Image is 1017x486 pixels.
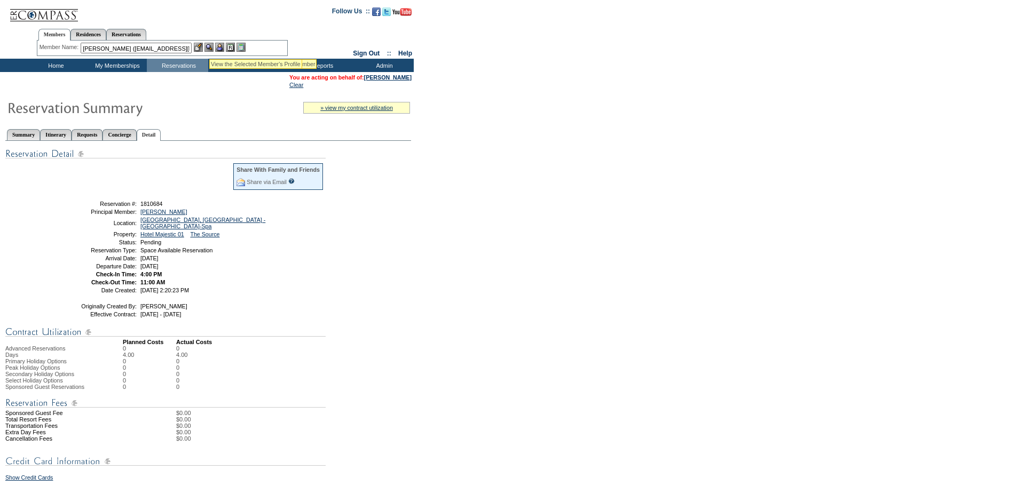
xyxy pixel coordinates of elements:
span: [DATE] 2:20:23 PM [140,287,189,293]
td: Effective Contract: [60,311,137,317]
a: Share via Email [247,179,287,185]
td: Admin [352,59,414,72]
a: Itinerary [40,129,72,140]
img: Reservaton Summary [7,97,220,118]
span: Pending [140,239,161,245]
td: Status: [60,239,137,245]
td: 0 [123,377,176,384]
span: 11:00 AM [140,279,165,285]
a: Summary [7,129,40,140]
a: [PERSON_NAME] [364,74,412,81]
img: Reservation Detail [5,147,326,161]
td: 0 [176,371,187,377]
a: Detail [137,129,161,141]
span: Peak Holiday Options [5,364,60,371]
td: Reports [291,59,352,72]
td: 0 [123,358,176,364]
span: [DATE] [140,263,159,269]
td: 0 [176,377,187,384]
td: My Memberships [85,59,147,72]
span: Select Holiday Options [5,377,63,384]
div: Share With Family and Friends [236,166,320,173]
div: Member Name: [40,43,81,52]
div: View the Selected Member's Profile [211,61,301,67]
a: Concierge [103,129,136,140]
td: $0.00 [176,410,411,416]
span: [DATE] [140,255,159,261]
td: Principal Member: [60,209,137,215]
span: Secondary Holiday Options [5,371,74,377]
td: 0 [123,371,176,377]
td: Extra Day Fees [5,429,123,435]
a: » view my contract utilization [320,105,393,111]
td: 0 [176,364,187,371]
span: :: [387,50,391,57]
strong: Check-Out Time: [91,279,137,285]
img: Become our fan on Facebook [372,7,381,16]
img: Impersonate [215,43,224,52]
td: $0.00 [176,435,411,442]
td: Transportation Fees [5,423,123,429]
a: The Source [190,231,219,237]
td: 0 [123,384,176,390]
a: Help [398,50,412,57]
a: Requests [72,129,103,140]
span: Advanced Reservations [5,345,66,352]
a: Show Credit Cards [5,474,53,481]
span: Space Available Reservation [140,247,212,253]
img: View [204,43,214,52]
a: Clear [289,82,303,88]
a: [PERSON_NAME] [140,209,187,215]
input: What is this? [288,178,295,184]
td: 4.00 [176,352,187,358]
td: 4.00 [123,352,176,358]
td: Home [24,59,85,72]
img: b_calculator.gif [236,43,246,52]
td: 0 [123,364,176,371]
span: 4:00 PM [140,271,162,277]
span: [PERSON_NAME] [140,303,187,309]
td: Actual Costs [176,339,411,345]
td: $0.00 [176,416,411,423]
td: $0.00 [176,429,411,435]
td: Reservation #: [60,201,137,207]
img: Reservation Fees [5,396,326,410]
td: Departure Date: [60,263,137,269]
img: Contract Utilization [5,325,326,339]
img: Reservations [226,43,235,52]
img: Subscribe to our YouTube Channel [392,8,412,16]
td: Sponsored Guest Fee [5,410,123,416]
a: Sign Out [353,50,380,57]
td: Planned Costs [123,339,176,345]
a: Follow us on Twitter [382,11,391,17]
td: Cancellation Fees [5,435,123,442]
td: Total Resort Fees [5,416,123,423]
a: Reservations [106,29,146,40]
img: b_edit.gif [194,43,203,52]
td: 0 [176,358,187,364]
td: Location: [60,217,137,229]
a: Residences [70,29,106,40]
span: Sponsored Guest Reservations [5,384,84,390]
td: Vacation Collection [208,59,291,72]
td: 0 [123,345,176,352]
a: Become our fan on Facebook [372,11,381,17]
strong: Check-In Time: [96,271,137,277]
span: [DATE] - [DATE] [140,311,182,317]
a: [GEOGRAPHIC_DATA], [GEOGRAPHIC_DATA] - [GEOGRAPHIC_DATA]-Spa [140,217,265,229]
a: Members [38,29,71,41]
td: Arrival Date: [60,255,137,261]
span: 1810684 [140,201,163,207]
img: Credit Card Information [5,455,326,468]
font: You are acting on behalf of: [289,74,412,81]
td: $0.00 [176,423,411,429]
td: 0 [176,345,187,352]
img: Follow us on Twitter [382,7,391,16]
span: Primary Holiday Options [5,358,67,364]
td: Originally Created By: [60,303,137,309]
td: Reservation Type: [60,247,137,253]
td: Reservations [147,59,208,72]
span: Days [5,352,18,358]
td: Date Created: [60,287,137,293]
td: Property: [60,231,137,237]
